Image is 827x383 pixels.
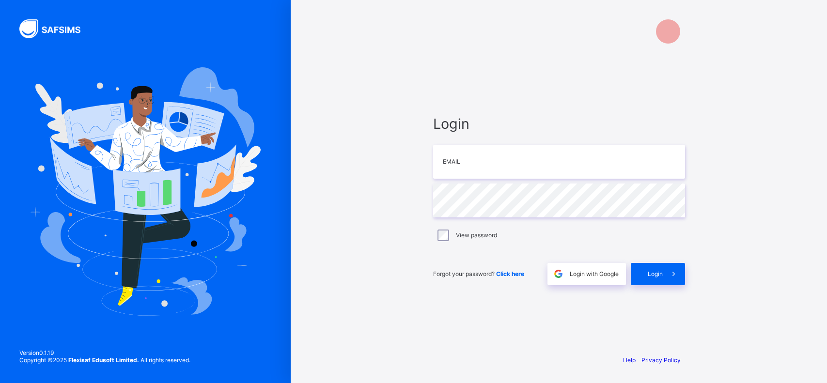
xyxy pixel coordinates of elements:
[19,19,92,38] img: SAFSIMS Logo
[68,356,139,364] strong: Flexisaf Edusoft Limited.
[456,231,497,239] label: View password
[433,270,524,277] span: Forgot your password?
[19,356,190,364] span: Copyright © 2025 All rights reserved.
[496,270,524,277] a: Click here
[648,270,663,277] span: Login
[553,268,564,279] img: google.396cfc9801f0270233282035f929180a.svg
[30,67,261,315] img: Hero Image
[570,270,619,277] span: Login with Google
[433,115,685,132] span: Login
[623,356,636,364] a: Help
[19,349,190,356] span: Version 0.1.19
[641,356,681,364] a: Privacy Policy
